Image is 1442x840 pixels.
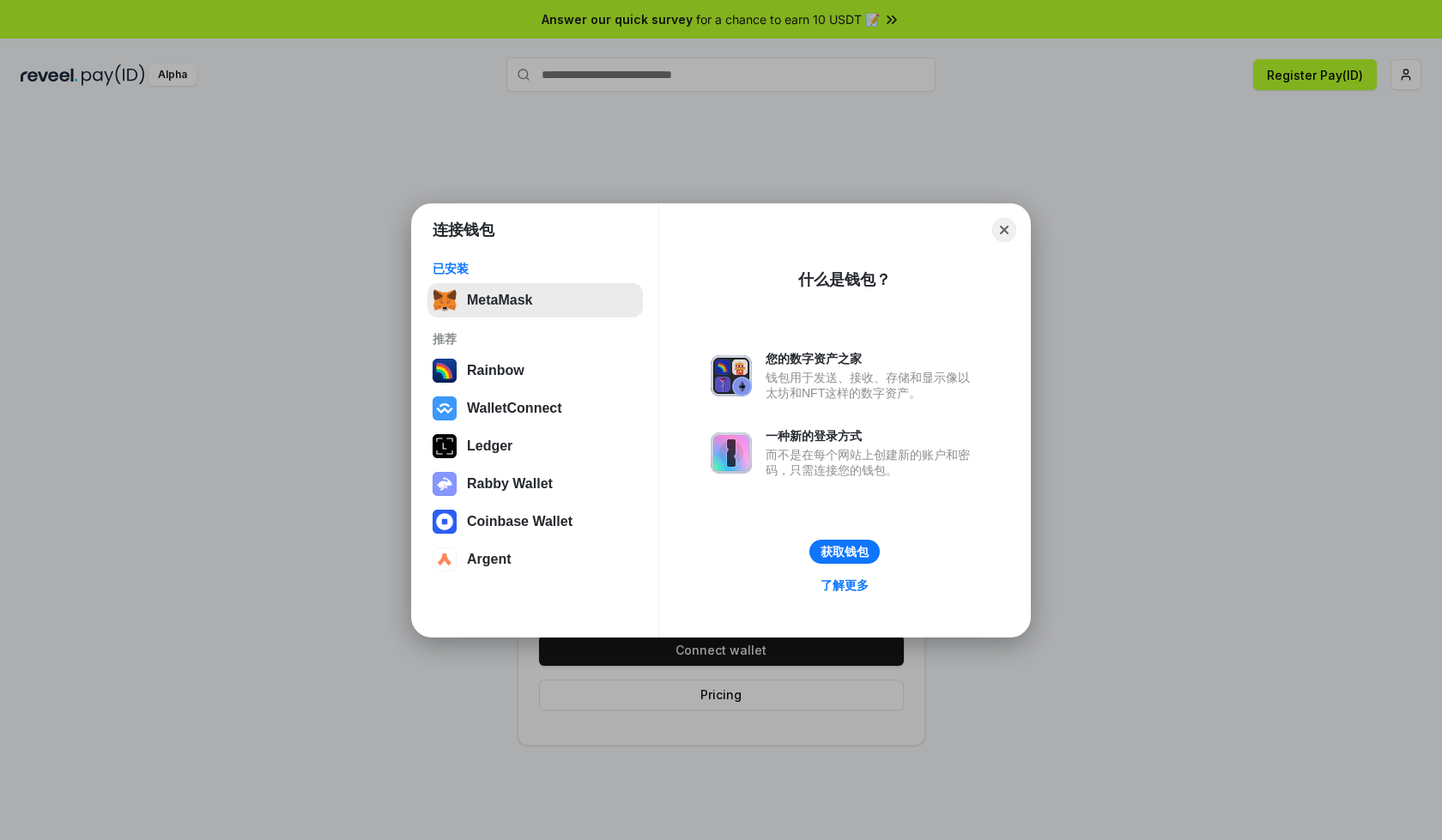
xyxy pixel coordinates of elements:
[433,434,457,458] img: svg+xml,%3Csvg%20xmlns%3D%22http%3A%2F%2Fwww.w3.org%2F2000%2Fsvg%22%20width%3D%2228%22%20height%3...
[433,261,638,276] div: 已安装
[467,363,524,378] div: Rainbow
[711,355,752,396] img: svg+xml,%3Csvg%20xmlns%3D%22http%3A%2F%2Fwww.w3.org%2F2000%2Fsvg%22%20fill%3D%22none%22%20viewBox...
[427,283,643,317] button: MetaMask
[821,544,869,559] div: 获取钱包
[766,370,978,401] div: 钱包用于发送、接收、存储和显示像以太坊和NFT这样的数字资产。
[467,476,553,492] div: Rabby Wallet
[766,447,978,478] div: 而不是在每个网站上创建新的账户和密码，只需连接您的钱包。
[433,331,638,347] div: 推荐
[433,359,457,383] img: svg+xml,%3Csvg%20width%3D%22120%22%20height%3D%22120%22%20viewBox%3D%220%200%20120%20120%22%20fil...
[992,218,1016,242] button: Close
[467,293,532,308] div: MetaMask
[766,428,978,444] div: 一种新的登录方式
[809,540,880,564] button: 获取钱包
[467,514,573,529] div: Coinbase Wallet
[821,577,869,593] div: 了解更多
[766,351,978,366] div: 您的数字资产之家
[467,438,512,454] div: Ledger
[433,510,457,534] img: svg+xml,%3Csvg%20width%3D%2228%22%20height%3D%2228%22%20viewBox%3D%220%200%2028%2028%22%20fill%3D...
[433,472,457,496] img: svg+xml,%3Csvg%20xmlns%3D%22http%3A%2F%2Fwww.w3.org%2F2000%2Fsvg%22%20fill%3D%22none%22%20viewBox...
[433,288,457,312] img: svg+xml,%3Csvg%20fill%3D%22none%22%20height%3D%2233%22%20viewBox%3D%220%200%2035%2033%22%20width%...
[427,354,643,388] button: Rainbow
[433,547,457,571] img: svg+xml,%3Csvg%20width%3D%2228%22%20height%3D%2228%22%20viewBox%3D%220%200%2028%2028%22%20fill%3D...
[798,269,891,290] div: 什么是钱包？
[467,552,512,567] div: Argent
[427,429,643,463] button: Ledger
[427,542,643,577] button: Argent
[810,574,879,596] a: 了解更多
[433,396,457,420] img: svg+xml,%3Csvg%20width%3D%2228%22%20height%3D%2228%22%20viewBox%3D%220%200%2028%2028%22%20fill%3D...
[427,505,643,539] button: Coinbase Wallet
[427,391,643,426] button: WalletConnect
[433,220,494,240] h1: 连接钱包
[427,467,643,501] button: Rabby Wallet
[467,401,562,416] div: WalletConnect
[711,432,752,474] img: svg+xml,%3Csvg%20xmlns%3D%22http%3A%2F%2Fwww.w3.org%2F2000%2Fsvg%22%20fill%3D%22none%22%20viewBox...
